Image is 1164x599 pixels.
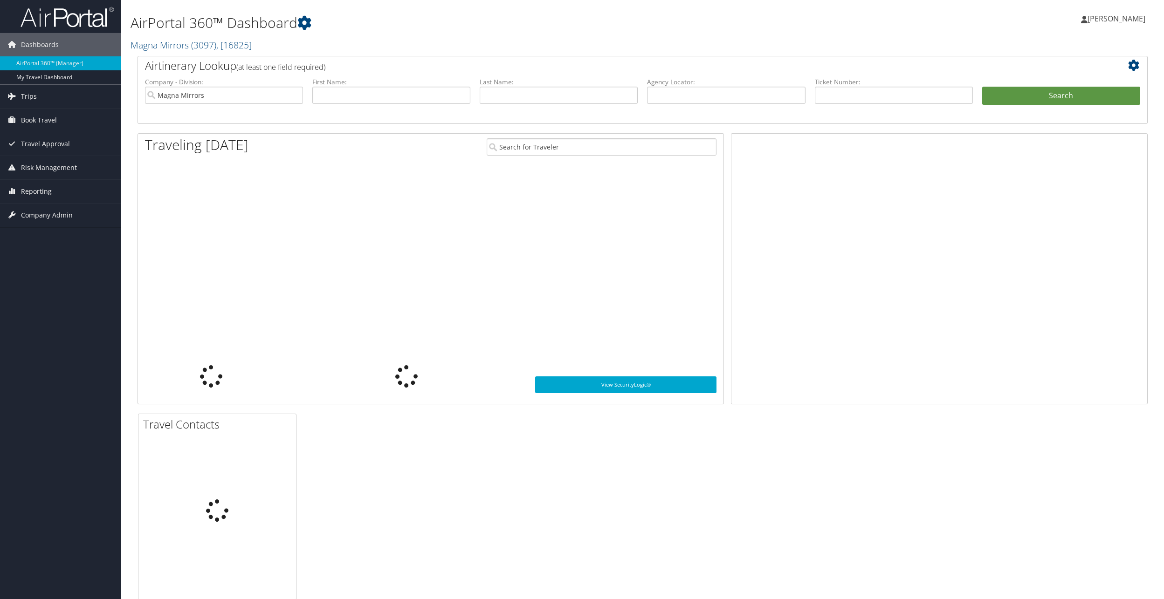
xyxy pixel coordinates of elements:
span: Book Travel [21,109,57,132]
label: First Name: [312,77,470,87]
img: airportal-logo.png [21,6,114,28]
label: Last Name: [480,77,638,87]
span: Reporting [21,180,52,203]
h1: AirPortal 360™ Dashboard [131,13,813,33]
span: [PERSON_NAME] [1088,14,1145,24]
label: Ticket Number: [815,77,973,87]
span: (at least one field required) [236,62,325,72]
span: Risk Management [21,156,77,179]
label: Company - Division: [145,77,303,87]
button: Search [982,87,1140,105]
span: Dashboards [21,33,59,56]
a: View SecurityLogic® [535,376,716,393]
span: Trips [21,85,37,108]
input: Search for Traveler [487,138,716,156]
h2: Airtinerary Lookup [145,58,1056,74]
span: ( 3097 ) [191,39,216,51]
h2: Travel Contacts [143,416,296,432]
a: Magna Mirrors [131,39,252,51]
span: , [ 16825 ] [216,39,252,51]
label: Agency Locator: [647,77,805,87]
span: Travel Approval [21,132,70,156]
h1: Traveling [DATE] [145,135,248,155]
a: [PERSON_NAME] [1081,5,1155,33]
span: Company Admin [21,204,73,227]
